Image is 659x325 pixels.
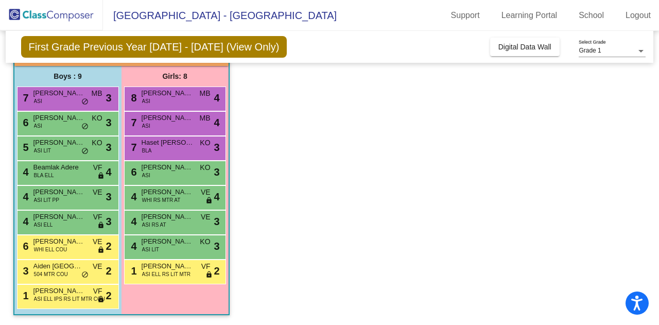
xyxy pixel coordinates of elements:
span: MB [92,88,102,99]
span: 3 [214,164,219,180]
span: [PERSON_NAME] [33,138,85,148]
span: 4 [21,166,29,178]
span: [PERSON_NAME] [142,88,193,98]
span: [PERSON_NAME] [33,113,85,123]
span: do_not_disturb_alt [81,123,89,131]
span: Haset [PERSON_NAME] [142,138,193,148]
span: ASI ELL [34,221,53,229]
span: 3 [106,214,111,229]
span: Aiden [GEOGRAPHIC_DATA] [33,261,85,271]
span: lock [97,221,105,230]
span: ASI LIT [142,246,159,253]
span: [PERSON_NAME] [33,212,85,222]
span: [PERSON_NAME] [142,236,193,247]
span: Beamlak Adere [33,162,85,173]
span: [PERSON_NAME] [33,236,85,247]
a: Learning Portal [493,7,566,24]
span: ASI [142,97,150,105]
span: 8 [129,92,137,104]
a: Support [443,7,488,24]
span: 3 [214,140,219,155]
span: 1 [21,290,29,301]
span: KO [92,138,102,148]
span: ASI [142,122,150,130]
span: 3 [106,115,111,130]
span: VE [201,212,211,223]
div: Boys : 9 [14,66,122,87]
span: 504 MTR COU [34,270,68,278]
span: lock [205,197,213,205]
span: 4 [214,90,219,106]
span: ASI [34,122,42,130]
span: [PERSON_NAME] [142,261,193,271]
span: 2 [214,263,219,279]
span: 4 [21,216,29,227]
span: 4 [214,189,219,204]
button: Digital Data Wall [490,38,560,56]
span: VF [93,162,102,173]
span: ASI RS AT [142,221,166,229]
span: WHI ELL COU [34,246,67,253]
span: 6 [129,166,137,178]
span: [PERSON_NAME] [33,187,85,197]
span: ASI ELL IPS RS LIT MTR COU [34,295,105,303]
span: [PERSON_NAME] [33,88,85,98]
span: [PERSON_NAME] [142,113,193,123]
span: 3 [214,214,219,229]
span: 2 [106,238,111,254]
span: VE [201,187,211,198]
span: ASI ELL RS LIT MTR [142,270,190,278]
span: KO [92,113,102,124]
span: 3 [106,90,111,106]
span: VF [201,261,211,272]
span: ASI [34,97,42,105]
span: 4 [129,216,137,227]
span: [PERSON_NAME] [142,162,193,173]
span: 4 [129,191,137,202]
span: [PERSON_NAME] [33,286,85,296]
span: 7 [129,117,137,128]
span: Grade 1 [579,47,601,54]
span: [GEOGRAPHIC_DATA] - [GEOGRAPHIC_DATA] [103,7,337,24]
span: lock [97,172,105,180]
span: 4 [129,241,137,252]
span: 6 [21,241,29,252]
span: KO [200,138,210,148]
span: KO [200,236,210,247]
span: do_not_disturb_alt [81,98,89,106]
span: 2 [106,263,111,279]
span: VF [93,212,102,223]
span: VF [93,286,102,297]
span: 7 [21,92,29,104]
span: do_not_disturb_alt [81,271,89,279]
div: Girls: 8 [122,66,229,87]
span: BLA [142,147,152,155]
span: VE [93,187,102,198]
span: MB [200,88,211,99]
span: 2 [106,288,111,303]
span: 3 [106,189,111,204]
a: Logout [617,7,659,24]
span: 3 [214,238,219,254]
span: lock [205,271,213,279]
span: VE [93,236,102,247]
span: 1 [129,265,137,277]
span: [PERSON_NAME] [142,212,193,222]
span: ASI LIT PP [34,196,59,204]
span: 3 [106,140,111,155]
span: BLA ELL [34,172,54,179]
span: Digital Data Wall [498,43,551,51]
span: 5 [21,142,29,153]
span: 3 [21,265,29,277]
span: ASI LIT [34,147,51,155]
span: WHI RS MTR AT [142,196,181,204]
span: First Grade Previous Year [DATE] - [DATE] (View Only) [21,36,287,58]
span: lock [97,296,105,304]
a: School [570,7,612,24]
span: MB [200,113,211,124]
span: VE [93,261,102,272]
span: 7 [129,142,137,153]
span: 4 [21,191,29,202]
span: 4 [106,164,111,180]
span: ASI [142,172,150,179]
